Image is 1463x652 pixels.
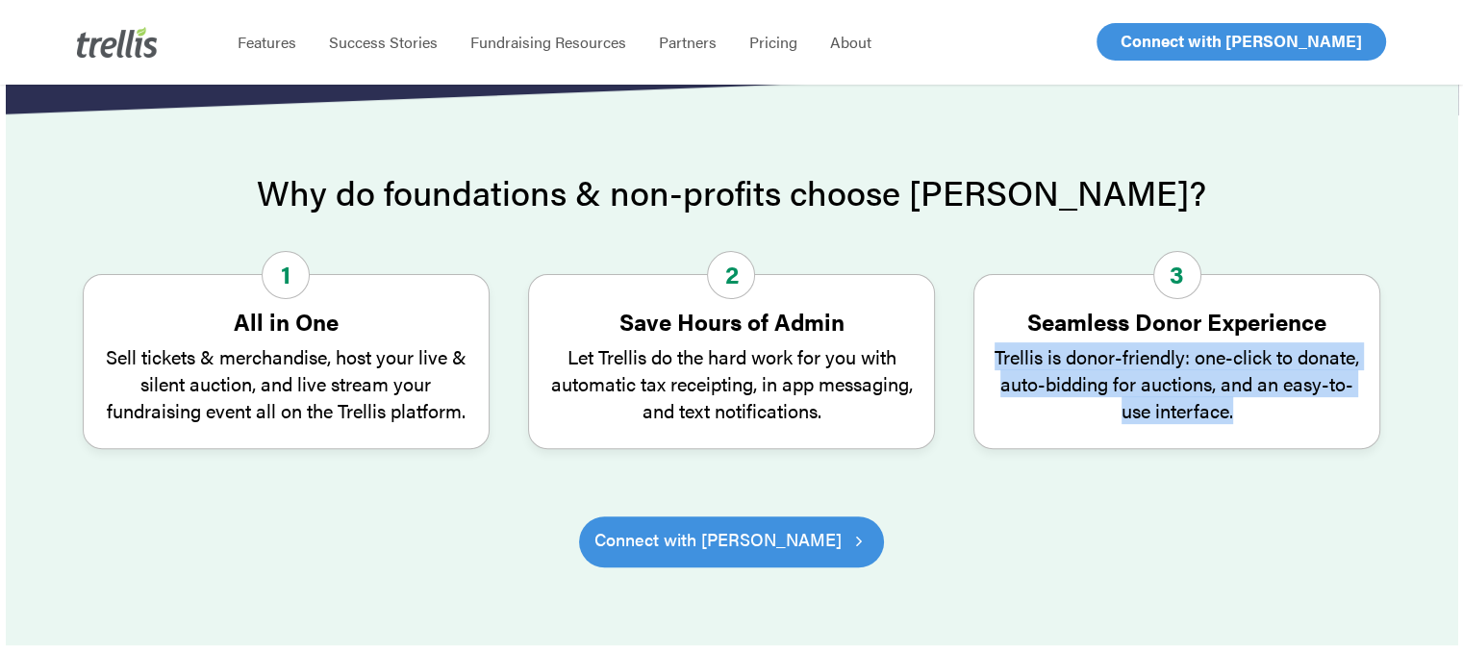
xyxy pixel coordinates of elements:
[733,33,814,52] a: Pricing
[830,31,871,53] span: About
[1097,23,1386,61] a: Connect with [PERSON_NAME]
[77,27,158,58] img: Trellis
[83,173,1381,212] h2: Why do foundations & non-profits choose [PERSON_NAME]?
[103,343,469,424] p: Sell tickets & merchandise, host your live & silent auction, and live stream your fundraising eve...
[238,31,296,53] span: Features
[659,31,717,53] span: Partners
[221,33,313,52] a: Features
[749,31,797,53] span: Pricing
[994,343,1360,424] p: Trellis is donor-friendly: one-click to donate, auto-bidding for auctions, and an easy-to-use int...
[313,33,454,52] a: Success Stories
[643,33,733,52] a: Partners
[1121,29,1362,52] span: Connect with [PERSON_NAME]
[594,526,842,553] span: Connect with [PERSON_NAME]
[707,251,755,299] span: 2
[1153,251,1201,299] span: 3
[234,305,339,338] strong: All in One
[579,516,884,566] a: Connect with [PERSON_NAME]
[454,33,643,52] a: Fundraising Resources
[814,33,888,52] a: About
[618,305,844,338] strong: Save Hours of Admin
[262,251,310,299] span: 1
[1027,305,1326,338] strong: Seamless Donor Experience
[548,343,915,424] p: Let Trellis do the hard work for you with automatic tax receipting, in app messaging, and text no...
[470,31,626,53] span: Fundraising Resources
[329,31,438,53] span: Success Stories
